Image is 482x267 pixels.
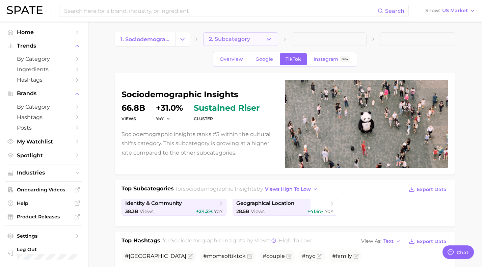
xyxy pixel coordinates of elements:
[5,198,82,208] a: Help
[156,104,183,112] dd: +31.0%
[236,208,249,214] span: 28.5b
[175,32,190,46] button: Change Category
[317,253,322,259] button: Flag as miscategorized or irrelevant
[332,253,352,259] span: #family
[5,64,82,75] a: Ingredients
[407,185,448,194] button: Export Data
[5,88,82,99] button: Brands
[214,53,249,65] a: Overview
[220,56,243,62] span: Overview
[359,237,403,246] button: View AsText
[236,200,294,207] span: geographical location
[17,246,81,252] span: Log Out
[5,168,82,178] button: Industries
[251,208,265,214] span: Views
[417,239,447,244] span: Export Data
[286,253,292,259] button: Flag as miscategorized or irrelevant
[209,36,250,42] span: 2. Subcategory
[250,53,279,65] a: Google
[125,253,186,259] span: #[GEOGRAPHIC_DATA]
[194,104,260,112] span: sustained riser
[17,125,71,131] span: Posts
[5,102,82,112] a: by Category
[203,253,246,259] span: #momsoftiktok
[361,239,381,243] span: View As
[188,253,193,259] button: Flag as miscategorized or irrelevant
[17,138,71,145] span: My Watchlist
[122,130,277,157] p: Sociodemographic insights ranks #3 within the cultural shifts category. This subcategory is growi...
[5,123,82,133] a: Posts
[263,253,285,259] span: #couple
[385,8,404,14] span: Search
[17,90,71,97] span: Brands
[17,104,71,110] span: by Category
[307,208,323,214] span: +41.6%
[407,237,448,246] button: Export Data
[17,66,71,73] span: Ingredients
[194,115,260,123] dt: cluster
[214,208,223,214] span: YoY
[122,104,145,112] dd: 66.8b
[17,200,71,206] span: Help
[5,150,82,161] a: Spotlight
[17,29,71,35] span: Home
[442,9,468,12] span: US Market
[263,185,320,194] button: views high to low
[122,237,160,246] h1: Top Hashtags
[122,199,226,216] a: identity & community38.3b Views+24.2% YoY
[302,253,315,259] span: #nyc
[122,185,174,195] h1: Top Subcategories
[183,186,257,192] span: sociodemographic insights
[5,212,82,222] a: Product Releases
[196,208,213,214] span: +24.2%
[256,56,273,62] span: Google
[265,186,311,192] span: views high to low
[5,112,82,123] a: Hashtags
[17,43,71,49] span: Trends
[425,9,440,12] span: Show
[286,56,301,62] span: TikTok
[122,90,277,99] h1: sociodemographic insights
[5,136,82,147] a: My Watchlist
[5,185,82,195] a: Onboarding Videos
[125,208,138,214] span: 38.3b
[314,56,338,62] span: Instagram
[247,253,252,259] button: Flag as miscategorized or irrelevant
[17,233,71,239] span: Settings
[156,116,170,122] button: YoY
[5,54,82,64] a: by Category
[325,208,333,214] span: YoY
[5,231,82,241] a: Settings
[156,116,164,122] span: YoY
[121,36,169,43] span: 1. sociodemographic insights
[115,32,175,46] a: 1. sociodemographic insights
[383,239,394,243] span: Text
[278,237,312,244] span: high to low
[203,32,278,46] button: 2. Subcategory
[162,237,312,246] h2: for by Views
[5,75,82,85] a: Hashtags
[280,53,307,65] a: TikTok
[171,237,245,244] span: sociodemographic insights
[233,199,338,216] a: geographical location28.5b Views+41.6% YoY
[140,208,154,214] span: Views
[17,56,71,62] span: by Category
[424,6,477,15] button: ShowUS Market
[63,5,378,17] input: Search here for a brand, industry, or ingredient
[7,6,43,14] img: SPATE
[176,186,320,192] span: for by
[122,115,145,123] dt: Views
[17,114,71,121] span: Hashtags
[125,200,182,207] span: identity & community
[5,41,82,51] button: Trends
[17,214,71,220] span: Product Releases
[308,53,356,65] a: InstagramBeta
[342,56,348,62] span: Beta
[5,27,82,37] a: Home
[17,187,71,193] span: Onboarding Videos
[353,253,359,259] button: Flag as miscategorized or irrelevant
[417,187,447,192] span: Export Data
[17,77,71,83] span: Hashtags
[17,152,71,159] span: Spotlight
[17,170,71,176] span: Industries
